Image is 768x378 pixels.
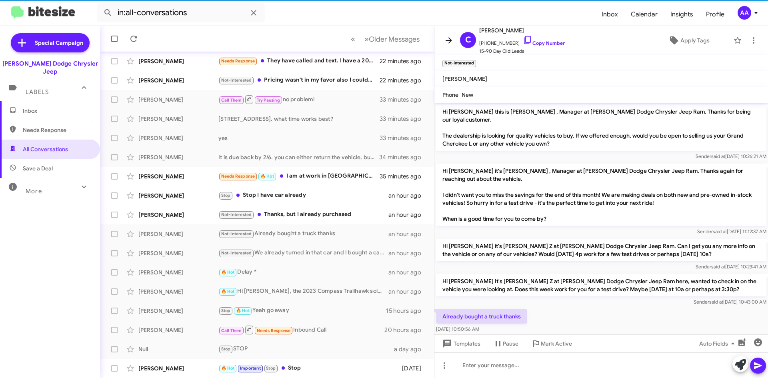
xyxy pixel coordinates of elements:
button: Mark Active [525,336,578,351]
span: Needs Response [221,174,255,179]
span: New [462,91,473,98]
p: Already bought a truck thanks [436,309,527,324]
div: Already bought a truck thanks [218,229,388,238]
p: Hi [PERSON_NAME] it's [PERSON_NAME] Z at [PERSON_NAME] Dodge Chrysler Jeep Ram. Can I get you any... [436,239,766,261]
p: Hi [PERSON_NAME] It's [PERSON_NAME] Z at [PERSON_NAME] Dodge Chrysler Jeep Ram here, wanted to ch... [436,274,766,296]
span: 🔥 Hot [221,289,235,294]
div: [PERSON_NAME] [138,134,218,142]
button: Next [360,31,424,47]
div: It is due back by 2/6. you can either return the vehicle, buy it out, or get into a new vehicle [218,153,380,161]
span: Not-Interested [221,250,252,256]
button: Auto Fields [693,336,744,351]
span: Templates [441,336,480,351]
button: Templates [434,336,487,351]
div: [PERSON_NAME] [138,326,218,334]
div: 22 minutes ago [380,76,428,84]
a: Calendar [624,3,664,26]
button: Previous [346,31,360,47]
span: [PERSON_NAME] [479,26,565,35]
div: an hour ago [388,192,428,200]
div: They have called and text. I have a 2020 Ram 1500. I am upside down about $6k. My wife has a 2018... [218,56,380,66]
div: [PERSON_NAME] [138,172,218,180]
span: said at [709,299,723,305]
span: said at [713,228,727,234]
div: [PERSON_NAME] [138,230,218,238]
span: Older Messages [369,35,420,44]
span: [PERSON_NAME] [442,75,487,82]
div: [PERSON_NAME] [138,211,218,219]
div: Null [138,345,218,353]
a: Special Campaign [11,33,90,52]
span: Needs Response [257,328,291,333]
div: [PERSON_NAME] [138,76,218,84]
div: Hi [PERSON_NAME], the 2023 Compass Trailhawk sold. I do have other compasses available. Would you... [218,287,388,296]
div: [PERSON_NAME] [138,268,218,276]
div: 22 minutes ago [380,57,428,65]
button: AA [731,6,759,20]
span: Sender [DATE] 11:12:37 AM [697,228,766,234]
div: [PERSON_NAME] [138,249,218,257]
span: said at [711,153,725,159]
div: [PERSON_NAME] [138,307,218,315]
div: 33 minutes ago [380,115,428,123]
span: 🔥 Hot [260,174,274,179]
span: Special Campaign [35,39,83,47]
span: C [465,34,471,46]
div: Pricing wasn't in my favor also I couldn't go for a test drive either way since I work here. [218,76,380,85]
div: an hour ago [388,230,428,238]
span: Mark Active [541,336,572,351]
div: 15 hours ago [386,307,428,315]
span: Not-Interested [221,212,252,217]
div: an hour ago [388,288,428,296]
input: Search [97,3,265,22]
span: Sender [DATE] 10:26:21 AM [696,153,766,159]
span: Inbox [595,3,624,26]
span: Stop [266,366,276,371]
div: Stop [218,364,398,373]
span: Stop [221,193,231,198]
span: Sender [DATE] 10:23:41 AM [696,264,766,270]
div: Delay * [218,268,388,277]
div: [PERSON_NAME] [138,192,218,200]
div: We already turned in that car and I bought a car from you guys 🙂 [218,248,388,258]
a: Copy Number [523,40,565,46]
span: Call Them [221,328,242,333]
nav: Page navigation example [346,31,424,47]
span: Pause [503,336,518,351]
span: 🔥 Hot [221,270,235,275]
span: Stop [221,308,231,313]
span: Sender [DATE] 10:43:00 AM [694,299,766,305]
span: Call Them [221,98,242,103]
span: More [26,188,42,195]
div: [PERSON_NAME] [138,115,218,123]
div: Thanks, but I already purchased [218,210,388,219]
div: 33 minutes ago [380,134,428,142]
div: [DATE] [398,364,428,372]
div: Stop I have car already [218,191,388,200]
a: Insights [664,3,700,26]
p: Hi [PERSON_NAME] it's [PERSON_NAME] , Manager at [PERSON_NAME] Dodge Chrysler Jeep Ram. Thanks ag... [436,164,766,226]
div: STOP [218,344,394,354]
div: Yeah go away [218,306,386,315]
div: yes [218,134,380,142]
div: AA [738,6,751,20]
div: [PERSON_NAME] [138,57,218,65]
span: 🔥 Hot [221,366,235,371]
span: Not-Interested [221,78,252,83]
div: no problem! [218,94,380,104]
span: Profile [700,3,731,26]
span: » [364,34,369,44]
span: 15-90 Day Old Leads [479,47,565,55]
span: 🔥 Hot [236,308,250,313]
div: [PERSON_NAME] [138,96,218,104]
span: Try Pausing [257,98,280,103]
div: a day ago [394,345,428,353]
span: Stop [221,346,231,352]
span: Important [240,366,261,371]
div: an hour ago [388,249,428,257]
div: [PERSON_NAME] [138,364,218,372]
span: All Conversations [23,145,68,153]
div: [PERSON_NAME] [138,153,218,161]
span: said at [711,264,725,270]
